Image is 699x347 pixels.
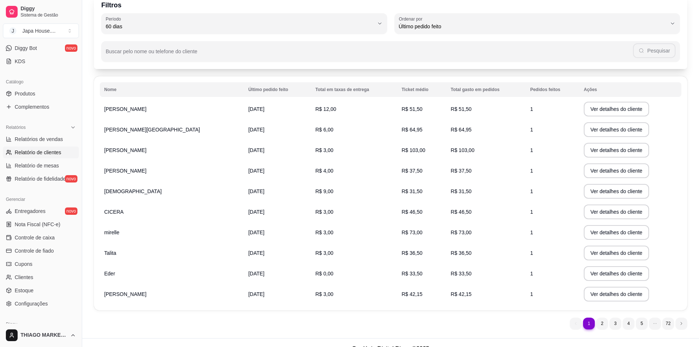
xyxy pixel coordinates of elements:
[104,250,116,256] span: Talita
[451,229,472,235] span: R$ 73,00
[636,318,648,329] li: pagination item 5
[15,149,61,156] span: Relatório de clientes
[401,127,422,133] span: R$ 64,95
[248,209,265,215] span: [DATE]
[584,143,649,158] button: Ver detalhes do cliente
[15,175,66,182] span: Relatório de fidelidade
[451,271,472,276] span: R$ 33,50
[15,221,60,228] span: Nota Fiscal (NFC-e)
[3,218,79,230] a: Nota Fiscal (NFC-e)
[104,127,200,133] span: [PERSON_NAME][GEOGRAPHIC_DATA]
[401,188,422,194] span: R$ 31,50
[106,16,123,22] label: Período
[15,103,49,111] span: Complementos
[584,225,649,240] button: Ver detalhes do cliente
[3,42,79,54] a: Diggy Botnovo
[3,76,79,88] div: Catálogo
[104,168,146,174] span: [PERSON_NAME]
[584,163,649,178] button: Ver detalhes do cliente
[530,291,533,297] span: 1
[526,82,579,97] th: Pedidos feitos
[583,318,595,329] li: pagination item 1 active
[530,147,533,153] span: 1
[401,229,422,235] span: R$ 73,00
[3,285,79,296] a: Estoque
[3,24,79,38] button: Select a team
[530,188,533,194] span: 1
[676,318,687,329] li: next page button
[394,13,680,34] button: Ordenar porÚltimo pedido feito
[315,250,333,256] span: R$ 3,00
[401,168,422,174] span: R$ 37,50
[584,102,649,116] button: Ver detalhes do cliente
[3,245,79,257] a: Controle de fiado
[401,271,422,276] span: R$ 33,50
[451,106,472,112] span: R$ 51,50
[3,205,79,217] a: Entregadoresnovo
[451,147,474,153] span: R$ 103,00
[3,318,79,330] div: Diggy
[248,127,265,133] span: [DATE]
[315,229,333,235] span: R$ 3,00
[315,188,333,194] span: R$ 9,00
[3,55,79,67] a: KDS
[3,88,79,100] a: Produtos
[596,318,608,329] li: pagination item 2
[3,133,79,145] a: Relatórios de vendas
[3,3,79,21] a: DiggySistema de Gestão
[530,106,533,112] span: 1
[315,106,336,112] span: R$ 12,00
[311,82,397,97] th: Total em taxas de entrega
[15,135,63,143] span: Relatórios de vendas
[584,266,649,281] button: Ver detalhes do cliente
[3,271,79,283] a: Clientes
[15,58,25,65] span: KDS
[446,82,526,97] th: Total gasto em pedidos
[451,250,472,256] span: R$ 36,50
[104,147,146,153] span: [PERSON_NAME]
[530,127,533,133] span: 1
[104,106,146,112] span: [PERSON_NAME]
[3,160,79,171] a: Relatório de mesas
[248,291,265,297] span: [DATE]
[530,250,533,256] span: 1
[104,229,119,235] span: mirelle
[101,13,387,34] button: Período60 dias
[3,232,79,243] a: Controle de caixa
[3,298,79,310] a: Configurações
[248,250,265,256] span: [DATE]
[106,23,374,30] span: 60 dias
[530,209,533,215] span: 1
[21,12,76,18] span: Sistema de Gestão
[9,27,17,35] span: J
[15,260,32,268] span: Cupons
[451,188,472,194] span: R$ 31,50
[3,326,79,344] button: THIAGO MARKETING
[6,124,26,130] span: Relatórios
[104,209,124,215] span: CICERA
[315,209,333,215] span: R$ 3,00
[584,287,649,301] button: Ver detalhes do cliente
[401,291,422,297] span: R$ 42,15
[397,82,446,97] th: Ticket médio
[248,271,265,276] span: [DATE]
[566,314,691,333] nav: pagination navigation
[315,127,333,133] span: R$ 6,00
[399,16,425,22] label: Ordenar por
[248,106,265,112] span: [DATE]
[315,168,333,174] span: R$ 4,00
[530,271,533,276] span: 1
[248,229,265,235] span: [DATE]
[399,23,667,30] span: Último pedido feito
[15,274,33,281] span: Clientes
[584,246,649,260] button: Ver detalhes do cliente
[451,168,472,174] span: R$ 37,50
[401,147,425,153] span: R$ 103,00
[315,147,333,153] span: R$ 3,00
[315,291,333,297] span: R$ 3,00
[584,122,649,137] button: Ver detalhes do cliente
[15,162,59,169] span: Relatório de mesas
[244,82,311,97] th: Último pedido feito
[104,188,162,194] span: [DEMOGRAPHIC_DATA]
[22,27,55,35] div: Japa House. ...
